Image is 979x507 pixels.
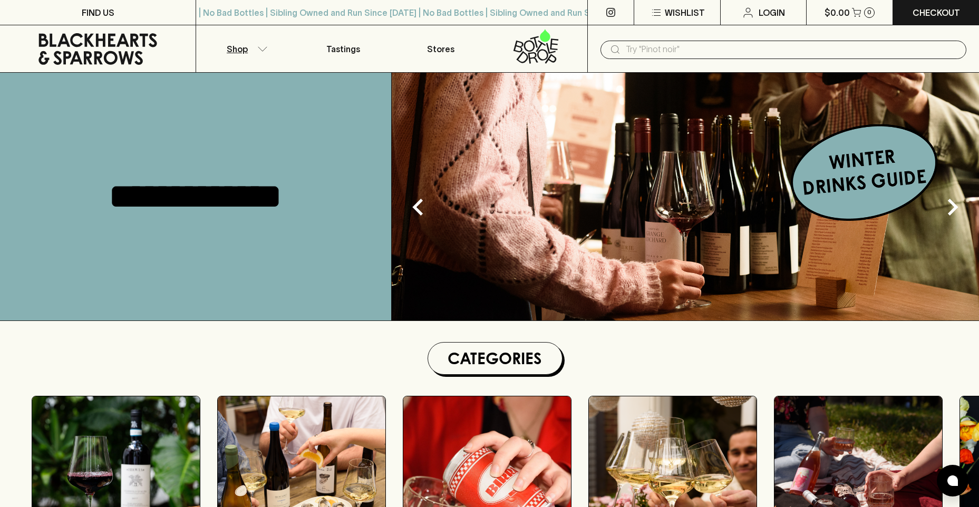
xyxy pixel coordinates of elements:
p: Login [759,6,785,19]
button: Shop [196,25,294,72]
a: Stores [392,25,489,72]
p: Shop [227,43,248,55]
p: Tastings [326,43,360,55]
a: Tastings [294,25,392,72]
button: Previous [397,186,439,228]
img: optimise [392,73,979,320]
p: FIND US [82,6,114,19]
p: $0.00 [825,6,850,19]
img: bubble-icon [947,475,958,486]
input: Try "Pinot noir" [626,41,958,58]
p: 0 [867,9,871,15]
p: Stores [427,43,454,55]
h1: Categories [432,347,558,370]
p: Checkout [913,6,960,19]
p: Wishlist [665,6,705,19]
button: Next [932,186,974,228]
